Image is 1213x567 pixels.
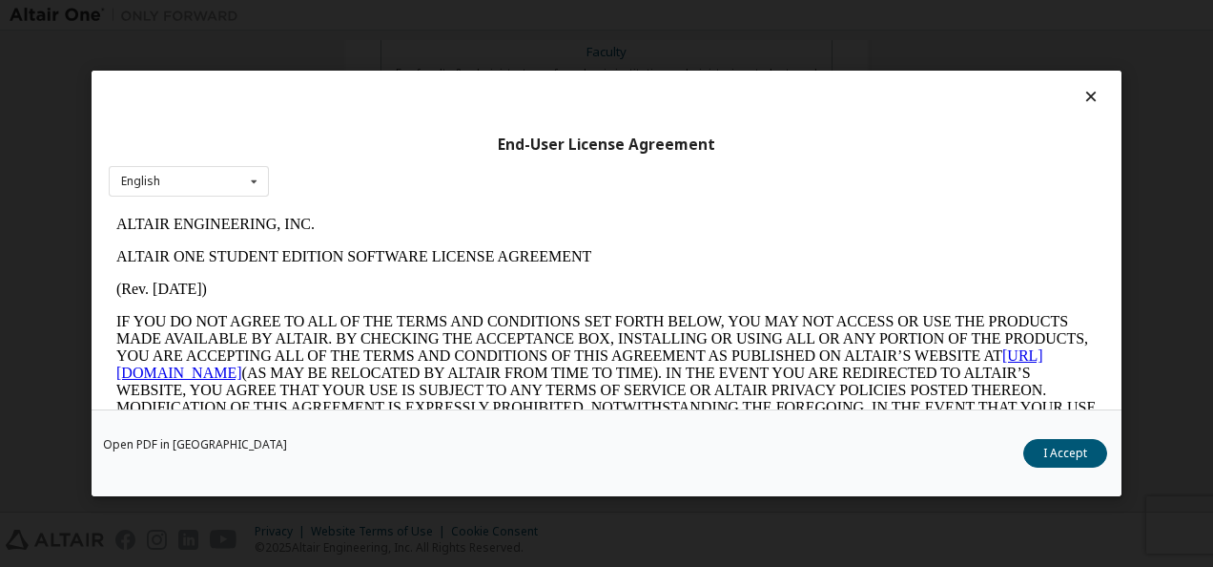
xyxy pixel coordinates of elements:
div: End-User License Agreement [109,136,1104,155]
p: IF YOU DO NOT AGREE TO ALL OF THE TERMS AND CONDITIONS SET FORTH BELOW, YOU MAY NOT ACCESS OR USE... [8,105,988,242]
p: ALTAIR ONE STUDENT EDITION SOFTWARE LICENSE AGREEMENT [8,40,988,57]
p: ALTAIR ENGINEERING, INC. [8,8,988,25]
button: I Accept [1023,439,1107,468]
a: Open PDF in [GEOGRAPHIC_DATA] [103,439,287,451]
div: English [121,176,160,187]
a: [URL][DOMAIN_NAME] [8,139,935,173]
p: (Rev. [DATE]) [8,73,988,90]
